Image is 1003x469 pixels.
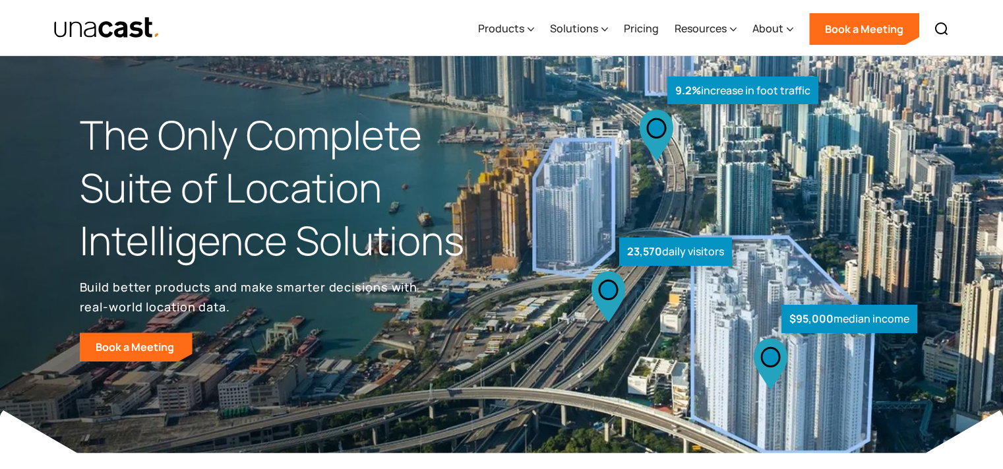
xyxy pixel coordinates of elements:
[789,311,834,326] strong: $95,000
[624,2,659,56] a: Pricing
[752,2,793,56] div: About
[752,20,783,36] div: About
[478,20,524,36] div: Products
[675,20,727,36] div: Resources
[781,305,917,333] div: median income
[675,2,737,56] div: Resources
[478,2,534,56] div: Products
[80,277,423,317] p: Build better products and make smarter decisions with real-world location data.
[809,13,919,45] a: Book a Meeting
[667,77,818,105] div: increase in foot traffic
[627,244,662,259] strong: 23,570
[80,332,193,361] a: Book a Meeting
[53,16,161,40] a: home
[934,21,950,37] img: Search icon
[675,83,701,98] strong: 9.2%
[619,237,732,266] div: daily visitors
[550,20,598,36] div: Solutions
[550,2,608,56] div: Solutions
[80,109,502,266] h1: The Only Complete Suite of Location Intelligence Solutions
[53,16,161,40] img: Unacast text logo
